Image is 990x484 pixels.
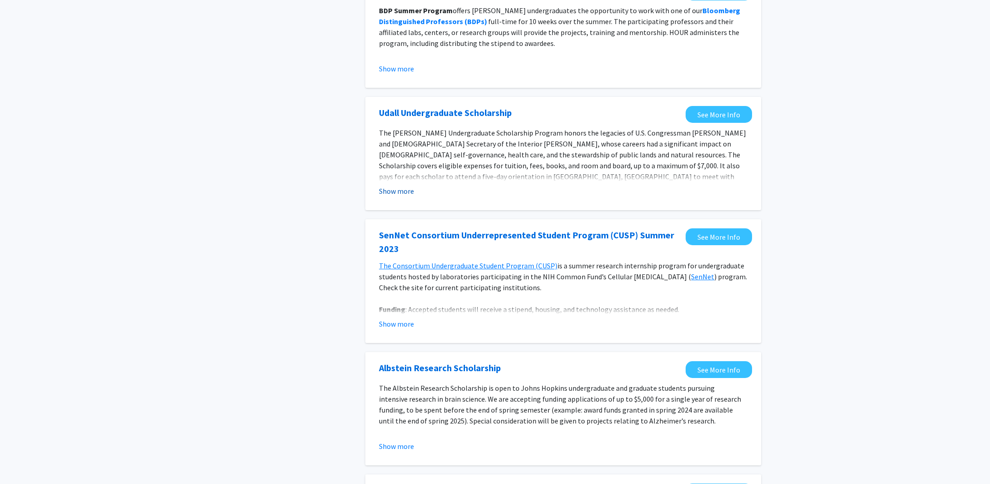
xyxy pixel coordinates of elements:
a: Opens in a new tab [686,106,752,123]
a: Opens in a new tab [379,361,501,375]
a: Opens in a new tab [379,106,512,120]
a: Opens in a new tab [379,228,681,256]
a: The Consortium Undergraduate Student Program (CUSP) [379,261,557,270]
p: : Accepted students will receive a stipend, housing, and technology assistance as needed. [379,304,748,315]
button: Show more [379,441,414,452]
a: Opens in a new tab [686,228,752,245]
button: Show more [379,63,414,74]
p: is a summer research internship program for undergraduate students hosted by laboratories partici... [379,260,748,293]
button: Show more [379,186,414,197]
a: SenNet [691,272,714,281]
iframe: Chat [7,443,39,477]
button: Show more [379,318,414,329]
p: offers [PERSON_NAME] undergraduates the opportunity to work with one of our full-time for 10 week... [379,5,748,49]
strong: Funding [379,305,405,314]
span: The [PERSON_NAME] Undergraduate Scholarship Program honors the legacies of U.S. Congressman [PERS... [379,128,746,203]
p: The Albstein Research Scholarship is open to Johns Hopkins undergraduate and graduate students pu... [379,383,748,426]
strong: BDP Summer Program [379,6,453,15]
a: Opens in a new tab [686,361,752,378]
